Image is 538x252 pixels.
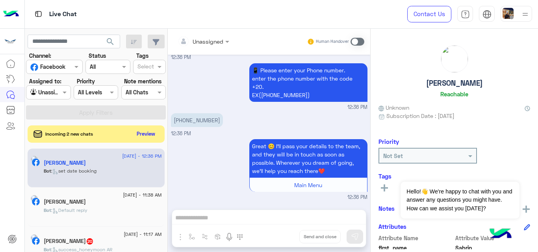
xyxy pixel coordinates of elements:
[378,138,399,145] h6: Priority
[401,182,519,219] span: Hello!👋 We're happy to chat with you and answer any questions you might have. How can we assist y...
[31,195,38,202] img: picture
[171,131,191,136] span: 12:36 PM
[87,238,93,245] span: 20
[378,244,454,252] span: first_name
[378,173,530,180] h6: Tags
[249,139,367,178] p: 10/8/2025, 12:36 PM
[106,37,115,46] span: search
[26,105,166,120] button: Apply Filters
[136,52,148,60] label: Tags
[89,52,106,60] label: Status
[122,153,161,160] span: [DATE] - 12:36 PM
[299,230,341,243] button: Send and close
[482,10,492,19] img: tab
[77,77,95,85] label: Priority
[347,104,367,111] span: 12:36 PM
[487,221,514,248] img: hulul-logo.png
[123,191,161,199] span: [DATE] - 11:38 AM
[101,35,120,52] button: search
[520,9,530,19] img: profile
[51,207,87,213] span: : Default reply
[440,90,468,97] h6: Reachable
[378,223,406,230] h6: Attributes
[44,207,51,213] span: Bot
[316,39,349,45] small: Human Handover
[124,77,161,85] label: Note mentions
[29,77,61,85] label: Assigned to:
[134,128,159,140] button: Preview
[44,199,86,205] h5: Randa Issa
[457,6,473,22] a: tab
[49,9,77,20] p: Live Chat
[32,198,40,206] img: Facebook
[386,112,455,120] span: Subscription Date : [DATE]
[32,237,40,245] img: Facebook
[3,6,19,22] img: Logo
[44,238,94,245] h5: Mahmoud Adel
[426,79,483,88] h5: [PERSON_NAME]
[44,168,51,174] span: Bot
[44,160,86,166] h5: Sabrin Shawky
[347,194,367,201] span: 12:36 PM
[455,234,531,242] span: Attribute Value
[378,103,409,112] span: Unknown
[461,10,470,19] img: tab
[249,63,367,102] p: 10/8/2025, 12:36 PM
[31,156,38,163] img: picture
[171,113,223,127] p: 10/8/2025, 12:36 PM
[455,244,531,252] span: Sabrin
[503,8,514,19] img: userImage
[378,234,454,242] span: Attribute Name
[378,205,395,212] h6: Notes
[171,54,191,60] span: 12:36 PM
[51,168,96,174] span: : set date booking
[136,62,154,72] div: Select
[3,34,17,48] img: 312138898846134
[441,46,468,72] img: picture
[33,9,43,19] img: tab
[124,231,161,238] span: [DATE] - 11:17 AM
[294,182,322,188] span: Main Menu
[32,158,40,166] img: Facebook
[45,131,93,138] span: Incoming 2 new chats
[29,52,51,60] label: Channel:
[523,206,530,213] img: add
[31,234,38,241] img: picture
[407,6,451,22] a: Contact Us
